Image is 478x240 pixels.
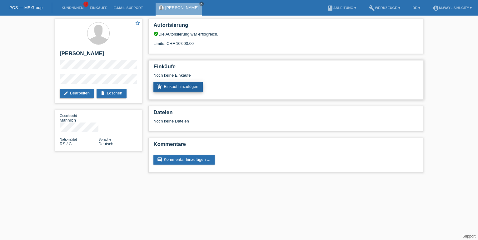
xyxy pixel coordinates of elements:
a: POS — MF Group [9,5,42,10]
i: verified_user [153,31,158,36]
i: add_shopping_cart [157,84,162,89]
i: build [369,5,375,11]
i: book [327,5,333,11]
h2: Dateien [153,109,418,119]
a: commentKommentar hinzufügen ... [153,155,215,165]
a: E-Mail Support [111,6,146,10]
div: Noch keine Dateien [153,119,344,123]
span: Sprache [98,137,111,141]
i: comment [157,157,162,162]
i: star_border [135,20,141,26]
h2: Kommentare [153,141,418,151]
span: Nationalität [60,137,77,141]
span: Serbien / C / 11.05.1991 [60,142,72,146]
h2: Autorisierung [153,22,418,31]
a: buildWerkzeuge ▾ [366,6,403,10]
i: delete [100,91,105,96]
a: star_border [135,20,141,27]
i: edit [63,91,68,96]
span: Deutsch [98,142,113,146]
a: [PERSON_NAME] [165,5,199,10]
i: close [200,2,203,5]
span: Geschlecht [60,114,77,118]
a: Einkäufe [87,6,110,10]
div: Männlich [60,113,98,122]
a: close [199,2,204,6]
a: deleteLöschen [97,89,127,98]
a: Support [462,234,476,238]
div: Noch keine Einkäufe [153,73,418,82]
div: Limite: CHF 10'000.00 [153,36,418,46]
a: Kund*innen [58,6,87,10]
a: account_circlem-way - Sihlcity ▾ [430,6,475,10]
h2: Einkäufe [153,64,418,73]
h2: [PERSON_NAME] [60,50,137,60]
span: 1 [83,2,88,7]
i: account_circle [433,5,439,11]
a: bookAnleitung ▾ [324,6,359,10]
a: add_shopping_cartEinkauf hinzufügen [153,82,203,92]
div: Die Autorisierung war erfolgreich. [153,31,418,36]
a: DE ▾ [409,6,423,10]
a: editBearbeiten [60,89,94,98]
